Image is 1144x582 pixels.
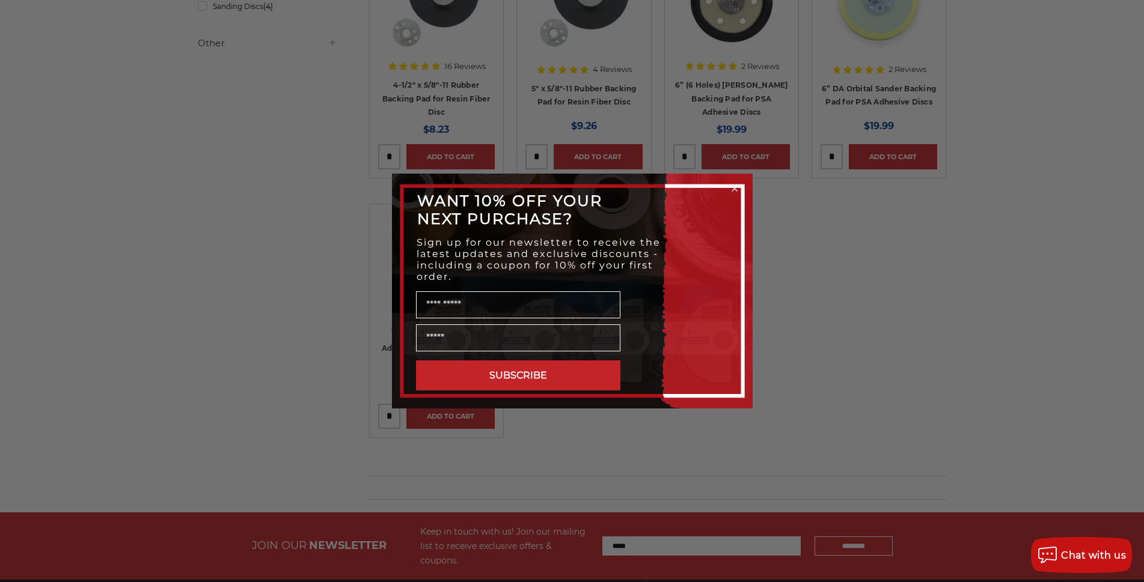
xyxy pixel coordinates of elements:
span: Chat with us [1061,550,1126,561]
input: Email [416,324,620,351]
button: Close dialog [729,183,741,195]
button: Chat with us [1031,537,1132,573]
span: WANT 10% OFF YOUR NEXT PURCHASE? [417,192,602,228]
button: SUBSCRIBE [416,360,620,390]
span: Sign up for our newsletter to receive the latest updates and exclusive discounts - including a co... [417,237,661,282]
